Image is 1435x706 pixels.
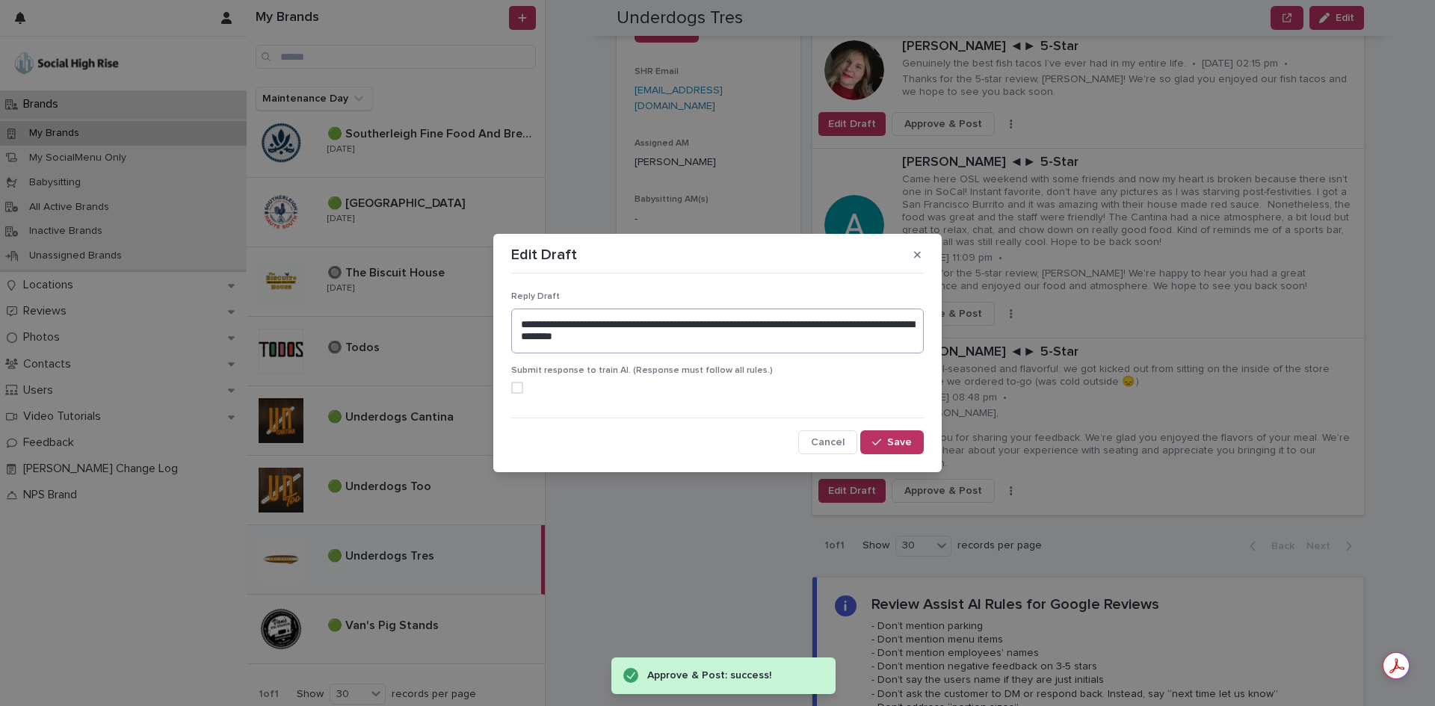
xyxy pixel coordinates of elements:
span: Save [887,437,912,448]
span: Cancel [811,437,845,448]
button: Cancel [798,430,857,454]
button: Save [860,430,924,454]
span: Submit response to train AI. (Response must follow all rules.) [511,366,773,375]
div: Approve & Post: success! [647,666,806,685]
span: Reply Draft [511,292,560,301]
p: Edit Draft [511,246,577,264]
